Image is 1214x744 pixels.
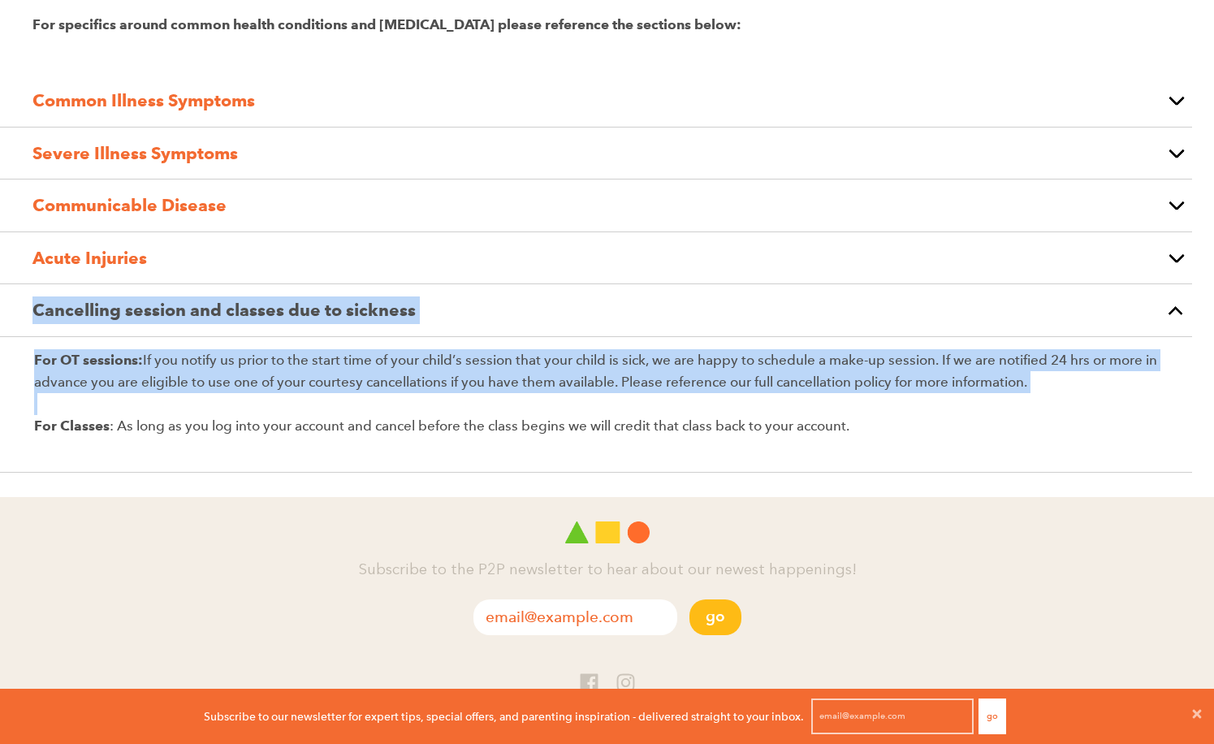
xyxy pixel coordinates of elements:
span: Acute Injuries [32,248,147,268]
input: email@example.com [811,699,974,734]
p: Subscribe to our newsletter for expert tips, special offers, and parenting inspiration - delivere... [204,707,804,725]
h4: Subscribe to the P2P newsletter to hear about our newest happenings! [128,560,1087,583]
input: email@example.com [473,599,677,635]
span: For OT sessions: [34,352,143,369]
strong: Communicable Disease [32,195,227,215]
span: Cancelling session and classes due to sickness [32,300,416,320]
span: If you notify us prior to the start time of your child’s session that your child is sick, we are ... [34,352,1157,391]
strong: For specifics around common health conditions and [MEDICAL_DATA] please reference the sections be... [32,16,741,33]
strong: Common Illness Symptoms [32,90,255,110]
span: For Classes [34,417,110,435]
img: Play 2 Progress logo [565,521,650,543]
button: Go [689,599,741,635]
p: : As long as you log into your account and cancel before the class begins we will credit that cla... [34,415,1180,437]
button: Go [979,699,1006,734]
strong: Severe Illness Symptoms [32,143,238,163]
